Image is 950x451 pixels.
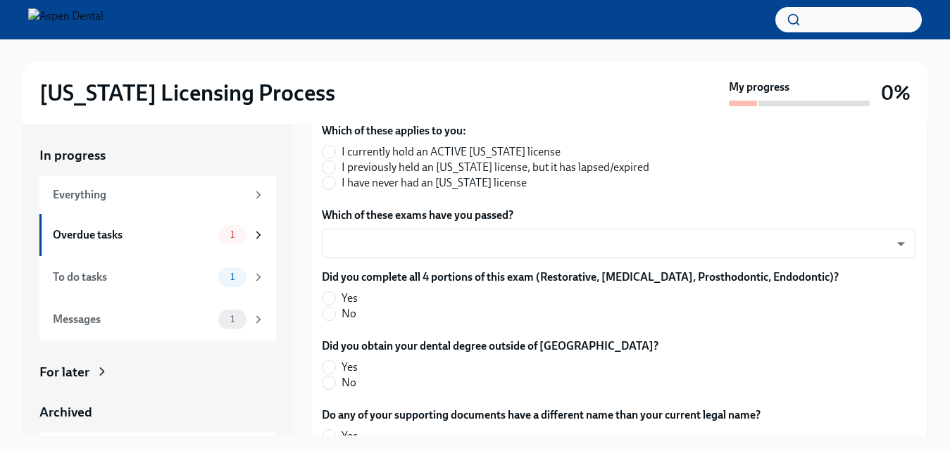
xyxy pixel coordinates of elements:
label: Do any of your supporting documents have a different name than your current legal name? [322,407,761,423]
label: Did you complete all 4 portions of this exam (Restorative, [MEDICAL_DATA], Prosthodontic, Endodon... [322,269,839,285]
a: For later [39,363,276,381]
a: To do tasks1 [39,256,276,298]
label: Did you obtain your dental degree outside of [GEOGRAPHIC_DATA]? [322,338,658,354]
strong: My progress [729,80,789,95]
a: Archived [39,403,276,421]
div: ​ [322,229,915,258]
span: Yes [342,291,358,306]
h3: 0% [881,80,911,106]
label: Which of these exams have you passed? [322,208,915,223]
span: No [342,375,356,390]
span: 1 [222,314,243,324]
a: Messages1 [39,298,276,341]
span: Yes [342,360,358,375]
h2: [US_STATE] Licensing Process [39,79,335,107]
a: Overdue tasks1 [39,214,276,256]
span: I currently hold an ACTIVE [US_STATE] license [342,144,561,160]
div: For later [39,363,89,381]
span: I previously held an [US_STATE] license, but it has lapsed/expired [342,160,649,175]
span: No [342,306,356,322]
div: To do tasks [53,269,213,285]
span: 1 [222,229,243,240]
a: In progress [39,146,276,165]
span: I have never had an [US_STATE] license [342,175,527,191]
img: Aspen Dental [28,8,104,31]
label: Which of these applies to you: [322,123,661,139]
div: Everything [53,187,246,203]
div: Overdue tasks [53,227,213,243]
a: Everything [39,176,276,214]
div: Messages [53,312,213,327]
span: Yes [342,428,358,444]
span: 1 [222,272,243,282]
